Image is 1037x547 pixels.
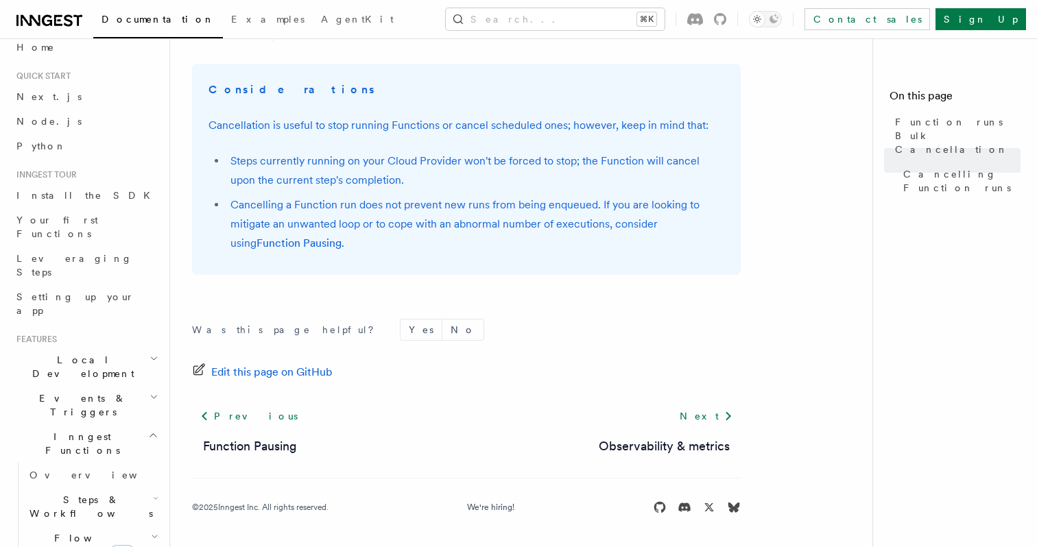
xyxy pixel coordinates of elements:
span: Documentation [102,14,215,25]
span: Steps & Workflows [24,493,153,520]
a: Observability & metrics [599,437,730,456]
span: Install the SDK [16,190,158,201]
p: Was this page helpful? [192,323,383,337]
span: Local Development [11,353,150,380]
span: Events & Triggers [11,391,150,419]
li: Cancelling a Function run does not prevent new runs from being enqueued. If you are looking to mi... [226,195,724,253]
a: Setting up your app [11,284,161,323]
button: Yes [401,319,442,340]
kbd: ⌘K [637,12,656,26]
span: Python [16,141,67,151]
h4: On this page [890,88,1021,110]
a: Next [671,404,741,428]
span: Setting up your app [16,291,134,316]
button: Inngest Functions [11,424,161,463]
span: Cancelling Function runs [903,167,1021,195]
span: Leveraging Steps [16,253,132,278]
button: No [442,319,484,340]
a: Edit this page on GitHub [192,363,333,382]
a: We're hiring! [467,502,514,513]
a: Leveraging Steps [11,246,161,284]
button: Search...⌘K [446,8,665,30]
a: AgentKit [313,4,402,37]
span: Quick start [11,71,71,82]
a: Next.js [11,84,161,109]
span: Edit this page on GitHub [211,363,333,382]
a: Python [11,134,161,158]
a: Cancelling Function runs [898,162,1021,200]
span: Features [11,334,57,345]
span: Overview [29,470,171,481]
a: Documentation [93,4,223,38]
a: Node.js [11,109,161,134]
span: Examples [231,14,305,25]
a: Install the SDK [11,183,161,208]
span: Inngest tour [11,169,77,180]
button: Local Development [11,348,161,386]
p: Cancellation is useful to stop running Functions or cancel scheduled ones; however, keep in mind ... [208,116,724,135]
a: Function Pausing [257,236,342,250]
span: AgentKit [321,14,394,25]
a: Contact sales [804,8,930,30]
a: Previous [192,404,305,428]
a: Examples [223,4,313,37]
a: Your first Functions [11,208,161,246]
span: Node.js [16,116,82,127]
div: © 2025 Inngest Inc. All rights reserved. [192,502,329,513]
span: Your first Functions [16,215,98,239]
strong: Considerations [208,83,377,96]
span: Function runs Bulk Cancellation [895,115,1021,156]
li: Steps currently running on your Cloud Provider won't be forced to stop; the Function will cancel ... [226,151,724,190]
button: Events & Triggers [11,386,161,424]
span: Inngest Functions [11,430,148,457]
a: Sign Up [935,8,1026,30]
span: Next.js [16,91,82,102]
a: Home [11,35,161,60]
a: Function runs Bulk Cancellation [890,110,1021,162]
a: Overview [24,463,161,487]
button: Steps & Workflows [24,487,161,526]
button: Toggle dark mode [749,11,782,27]
span: Home [16,40,55,54]
a: Function Pausing [203,437,297,456]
